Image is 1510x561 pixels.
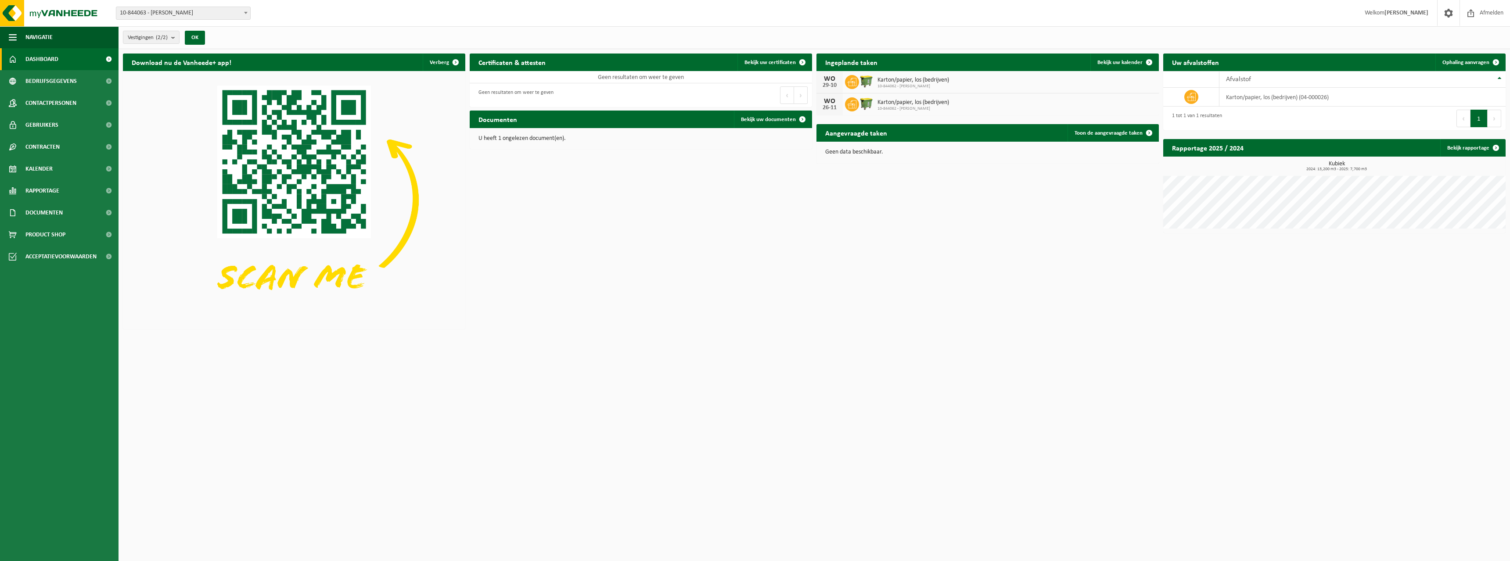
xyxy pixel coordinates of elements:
[1435,54,1505,71] a: Ophaling aanvragen
[470,71,812,83] td: Geen resultaten om weer te geven
[1163,54,1228,71] h2: Uw afvalstoffen
[734,111,811,128] a: Bekijk uw documenten
[25,26,53,48] span: Navigatie
[737,54,811,71] a: Bekijk uw certificaten
[470,111,526,128] h2: Documenten
[741,117,796,122] span: Bekijk uw documenten
[1442,60,1489,65] span: Ophaling aanvragen
[185,31,205,45] button: OK
[825,149,1150,155] p: Geen data beschikbaar.
[128,31,168,44] span: Vestigingen
[859,96,874,111] img: WB-1100-HPE-GN-50
[816,54,886,71] h2: Ingeplande taken
[123,31,180,44] button: Vestigingen(2/2)
[1456,110,1470,127] button: Previous
[1163,139,1252,156] h2: Rapportage 2025 / 2024
[816,124,896,141] h2: Aangevraagde taken
[1168,167,1506,172] span: 2024: 13,200 m3 - 2025: 7,700 m3
[877,84,949,89] span: 10-844062 - [PERSON_NAME]
[430,60,449,65] span: Verberg
[1219,88,1506,107] td: karton/papier, los (bedrijven) (04-000026)
[470,54,554,71] h2: Certificaten & attesten
[1168,161,1506,172] h3: Kubiek
[474,86,554,105] div: Geen resultaten om weer te geven
[1470,110,1488,127] button: 1
[25,180,59,202] span: Rapportage
[821,98,838,105] div: WO
[25,114,58,136] span: Gebruikers
[123,54,240,71] h2: Download nu de Vanheede+ app!
[1090,54,1158,71] a: Bekijk uw kalender
[1168,109,1222,128] div: 1 tot 1 van 1 resultaten
[123,71,465,328] img: Download de VHEPlus App
[877,106,949,111] span: 10-844062 - [PERSON_NAME]
[1075,130,1143,136] span: Toon de aangevraagde taken
[25,224,65,246] span: Product Shop
[423,54,464,71] button: Verberg
[25,92,76,114] span: Contactpersonen
[877,99,949,106] span: Karton/papier, los (bedrijven)
[1440,139,1505,157] a: Bekijk rapportage
[25,158,53,180] span: Kalender
[25,70,77,92] span: Bedrijfsgegevens
[780,86,794,104] button: Previous
[744,60,796,65] span: Bekijk uw certificaten
[116,7,251,20] span: 10-844063 - DE SMEDT GERRY - LEBBEKE
[1384,10,1428,16] strong: [PERSON_NAME]
[1226,76,1251,83] span: Afvalstof
[1488,110,1501,127] button: Next
[25,246,97,268] span: Acceptatievoorwaarden
[156,35,168,40] count: (2/2)
[25,48,58,70] span: Dashboard
[794,86,808,104] button: Next
[1068,124,1158,142] a: Toon de aangevraagde taken
[116,7,250,19] span: 10-844063 - DE SMEDT GERRY - LEBBEKE
[821,75,838,82] div: WO
[1097,60,1143,65] span: Bekijk uw kalender
[821,82,838,89] div: 29-10
[25,202,63,224] span: Documenten
[25,136,60,158] span: Contracten
[877,77,949,84] span: Karton/papier, los (bedrijven)
[821,105,838,111] div: 26-11
[478,136,803,142] p: U heeft 1 ongelezen document(en).
[859,74,874,89] img: WB-1100-HPE-GN-50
